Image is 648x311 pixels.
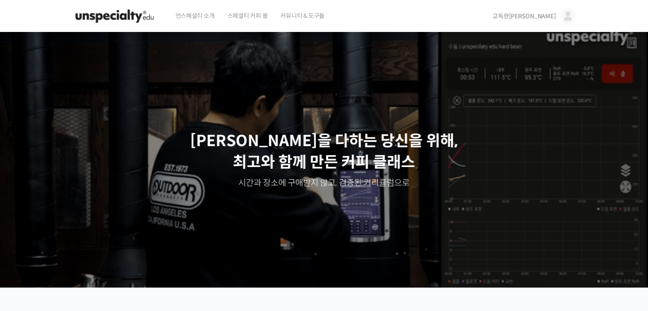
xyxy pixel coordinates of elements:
span: 고독한[PERSON_NAME] [492,12,556,20]
p: [PERSON_NAME]을 다하는 당신을 위해, 최고와 함께 만든 커피 클래스 [9,130,640,173]
p: 시간과 장소에 구애받지 않고, 검증된 커리큘럼으로 [9,177,640,189]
